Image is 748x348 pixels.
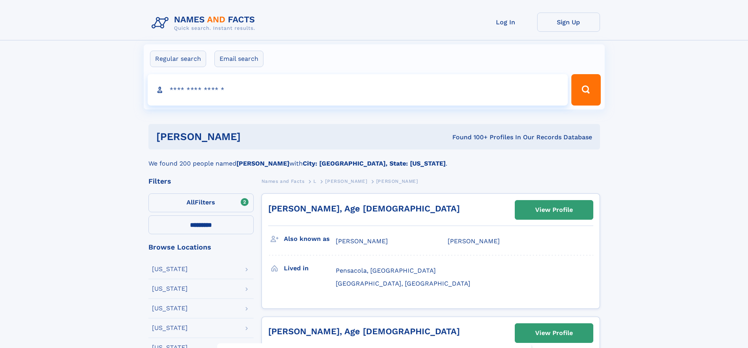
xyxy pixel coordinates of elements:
a: View Profile [515,200,593,219]
img: Logo Names and Facts [148,13,262,34]
span: [PERSON_NAME] [325,179,367,184]
div: View Profile [535,201,573,219]
span: [PERSON_NAME] [336,237,388,245]
h3: Lived in [284,262,336,275]
button: Search Button [571,74,600,106]
a: [PERSON_NAME] [325,176,367,186]
span: All [187,199,195,206]
div: Browse Locations [148,244,254,251]
h1: [PERSON_NAME] [156,132,347,142]
b: [PERSON_NAME] [236,160,289,167]
div: [US_STATE] [152,286,188,292]
a: [PERSON_NAME], Age [DEMOGRAPHIC_DATA] [268,204,460,213]
div: [US_STATE] [152,325,188,331]
span: Pensacola, [GEOGRAPHIC_DATA] [336,267,436,274]
span: [PERSON_NAME] [448,237,500,245]
span: L [313,179,316,184]
div: View Profile [535,324,573,342]
div: [US_STATE] [152,266,188,272]
a: Sign Up [537,13,600,32]
a: Log In [474,13,537,32]
label: Filters [148,193,254,212]
div: We found 200 people named with . [148,149,600,168]
a: [PERSON_NAME], Age [DEMOGRAPHIC_DATA] [268,326,460,336]
label: Email search [214,51,263,67]
label: Regular search [150,51,206,67]
b: City: [GEOGRAPHIC_DATA], State: [US_STATE] [303,160,446,167]
input: search input [148,74,568,106]
a: L [313,176,316,186]
a: View Profile [515,324,593,343]
span: [GEOGRAPHIC_DATA], [GEOGRAPHIC_DATA] [336,280,470,287]
h3: Also known as [284,232,336,246]
div: Found 100+ Profiles In Our Records Database [346,133,592,142]
div: Filters [148,178,254,185]
span: [PERSON_NAME] [376,179,418,184]
a: Names and Facts [262,176,305,186]
div: [US_STATE] [152,305,188,312]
